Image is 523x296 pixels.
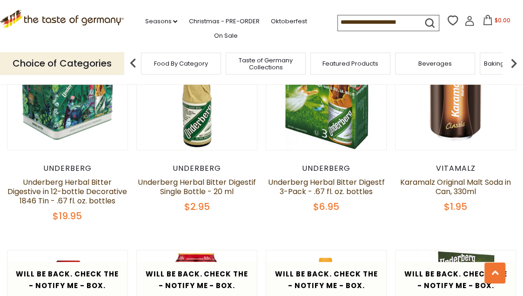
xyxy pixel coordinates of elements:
a: Food By Category [154,60,208,67]
span: $0.00 [495,16,510,24]
span: Will be back. Check the - Notify Me - Box. [16,269,119,290]
a: Underberg Herbal Bitter Digestif Single Bottle - 20 ml [138,177,256,197]
span: Will be back. Check the - Notify Me - Box. [404,269,507,290]
div: Underberg [136,164,257,173]
span: $6.95 [313,200,339,213]
span: $2.95 [184,200,209,213]
img: previous arrow [124,54,142,73]
span: Will be back. Check the - Notify Me - Box. [146,269,248,290]
a: Underberg Herbal Bitter Digestf 3-Pack - .67 fl. oz. bottles [268,177,385,197]
span: $19.95 [53,209,82,222]
a: Beverages [418,60,452,67]
a: Christmas - PRE-ORDER [188,16,259,27]
span: $1.95 [444,200,467,213]
div: Vitamalz [395,164,516,173]
img: Karamalz Original Malt Soda in Can, 330ml [396,30,516,150]
img: next arrow [504,54,523,73]
button: $0.00 [476,15,516,29]
div: Underberg [7,164,128,173]
a: Karamalz Original Malt Soda in Can, 330ml [400,177,511,197]
span: Will be back. Check the - Notify Me - Box. [275,269,378,290]
img: Underberg Herbal Bitter Digestif Single Bottle - 20 ml [137,30,257,150]
a: On Sale [214,31,238,41]
img: Underberg Herbal Bitter Digestive in 12-bottle Decorative 1846 Tin - .67 fl. oz. bottles [7,30,127,150]
img: Underberg Herbal Bitter Digestf 3-Pack - .67 fl. oz. bottles [266,30,386,150]
a: Seasons [145,16,177,27]
a: Featured Products [322,60,378,67]
a: Oktoberfest [270,16,307,27]
div: Underberg [266,164,387,173]
a: Underberg Herbal Bitter Digestive in 12-bottle Decorative 1846 Tin - .67 fl. oz. bottles [7,177,127,206]
a: Taste of Germany Collections [228,57,303,71]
